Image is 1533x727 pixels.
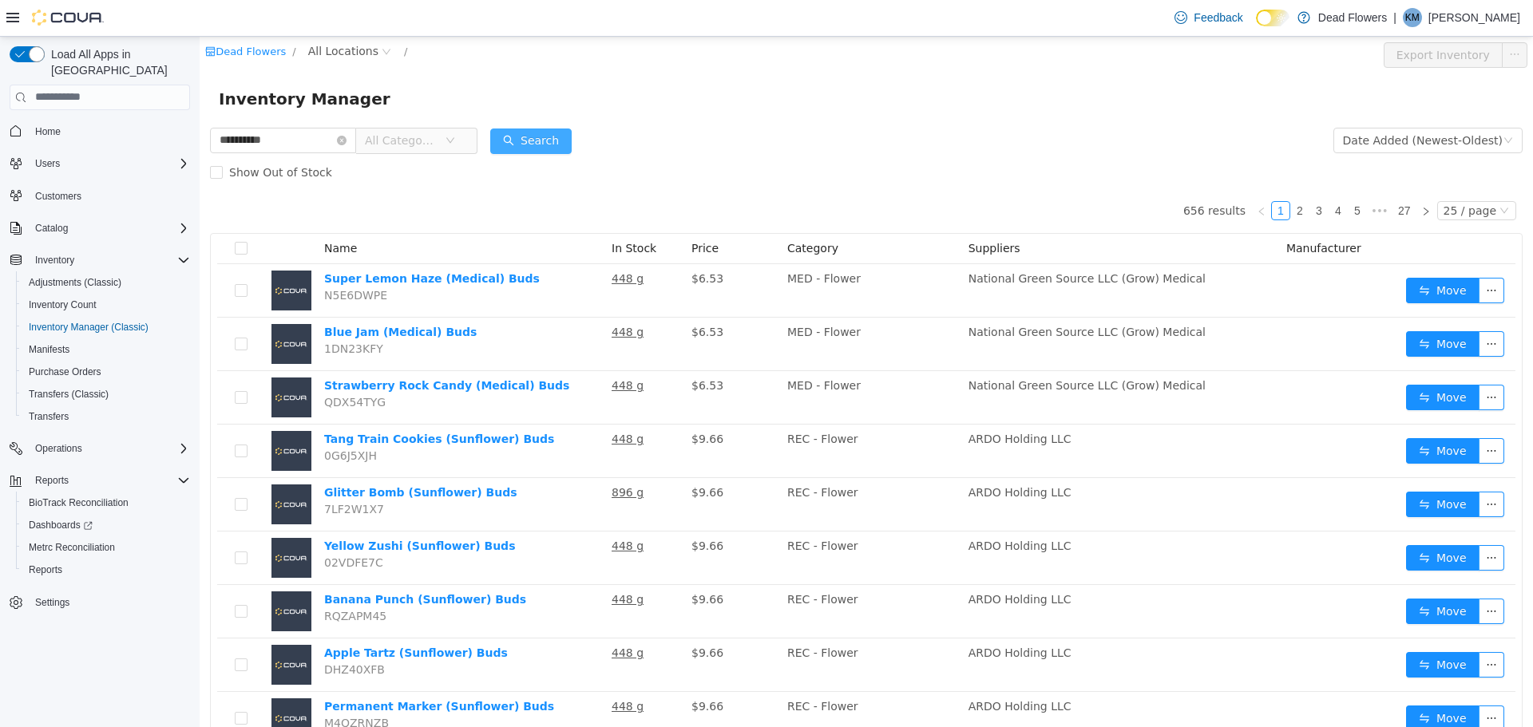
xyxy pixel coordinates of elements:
a: Blue Jam (Medical) Buds [125,289,277,302]
span: 7LF2W1X7 [125,466,184,479]
a: icon: shopDead Flowers [6,9,86,21]
i: icon: close-circle [137,99,147,109]
span: ARDO Holding LLC [769,396,872,409]
i: icon: right [1222,170,1231,180]
span: Purchase Orders [22,362,190,381]
img: Yellow Zushi (Sunflower) Buds placeholder [72,501,112,541]
span: Home [35,125,61,138]
u: 448 g [412,289,444,302]
span: Purchase Orders [29,365,101,378]
button: Adjustments (Classic) [16,271,196,294]
button: icon: ellipsis [1279,294,1305,320]
span: BioTrack Reconciliation [22,493,190,512]
div: Kelly Moore [1403,8,1422,27]
span: Inventory Manager (Classic) [22,318,190,337]
i: icon: down [1300,169,1309,180]
button: Customers [3,184,196,207]
a: Purchase Orders [22,362,108,381]
button: icon: swapMove [1206,455,1280,480]
button: Home [3,120,196,143]
a: Permanent Marker (Sunflower) Buds [125,663,355,676]
span: Load All Apps in [GEOGRAPHIC_DATA] [45,46,190,78]
span: Price [492,205,519,218]
a: 1 [1072,165,1090,183]
span: ARDO Holding LLC [769,503,872,516]
a: 4 [1130,165,1147,183]
span: National Green Source LLC (Grow) Medical [769,342,1006,355]
a: Banana Punch (Sunflower) Buds [125,556,327,569]
li: 656 results [984,164,1046,184]
td: REC - Flower [581,388,763,441]
span: 02VDFE7C [125,520,184,532]
a: 5 [1149,165,1167,183]
button: icon: ellipsis [1279,348,1305,373]
button: icon: ellipsis [1279,401,1305,427]
img: Super Lemon Haze (Medical) Buds placeholder [72,234,112,274]
input: Dark Mode [1256,10,1289,26]
img: Apple Tartz (Sunflower) Buds placeholder [72,608,112,648]
button: Reports [29,471,75,490]
a: Strawberry Rock Candy (Medical) Buds [125,342,370,355]
span: Home [29,121,190,141]
span: M4QZRNZB [125,680,189,693]
span: Inventory [29,251,190,270]
span: $9.66 [492,556,524,569]
span: Settings [29,592,190,612]
button: icon: ellipsis [1279,455,1305,480]
span: ARDO Holding LLC [769,449,872,462]
li: 3 [1110,164,1129,184]
button: Inventory [29,251,81,270]
a: 27 [1194,165,1216,183]
span: All Categories [165,96,238,112]
button: Users [29,154,66,173]
span: Inventory [35,254,74,267]
span: Inventory Manager [19,49,200,75]
span: $6.53 [492,235,524,248]
button: Transfers (Classic) [16,383,196,405]
button: icon: swapMove [1206,294,1280,320]
span: Adjustments (Classic) [22,273,190,292]
u: 448 g [412,663,444,676]
img: Strawberry Rock Candy (Medical) Buds placeholder [72,341,112,381]
span: / [93,9,96,21]
span: $9.66 [492,663,524,676]
span: Customers [35,190,81,203]
span: Metrc Reconciliation [22,538,190,557]
button: icon: swapMove [1206,615,1280,641]
span: Catalog [35,222,68,235]
button: icon: swapMove [1206,562,1280,587]
td: REC - Flower [581,602,763,655]
button: icon: ellipsis [1302,6,1328,31]
button: Export Inventory [1184,6,1303,31]
img: Permanent Marker (Sunflower) Buds placeholder [72,662,112,701]
button: BioTrack Reconciliation [16,492,196,514]
button: Metrc Reconciliation [16,536,196,559]
td: REC - Flower [581,655,763,709]
a: Settings [29,593,76,612]
span: Dashboards [29,519,93,531]
span: Reports [29,563,62,576]
a: Dashboards [16,514,196,536]
span: Operations [35,442,82,455]
button: icon: ellipsis [1279,669,1305,694]
span: Customers [29,186,190,206]
button: Operations [29,439,89,458]
span: Operations [29,439,190,458]
img: Banana Punch (Sunflower) Buds placeholder [72,555,112,595]
button: Inventory Count [16,294,196,316]
button: icon: ellipsis [1279,562,1305,587]
button: icon: searchSearch [291,92,372,117]
span: Dark Mode [1256,26,1257,27]
span: ••• [1167,164,1193,184]
span: Users [29,154,190,173]
a: Yellow Zushi (Sunflower) Buds [125,503,315,516]
p: [PERSON_NAME] [1428,8,1520,27]
span: BioTrack Reconciliation [29,496,129,509]
span: Name [125,205,157,218]
li: Previous Page [1052,164,1072,184]
button: icon: swapMove [1206,348,1280,373]
span: Show Out of Stock [23,129,139,142]
li: 2 [1091,164,1110,184]
a: Super Lemon Haze (Medical) Buds [125,235,340,248]
span: Feedback [1194,10,1242,26]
